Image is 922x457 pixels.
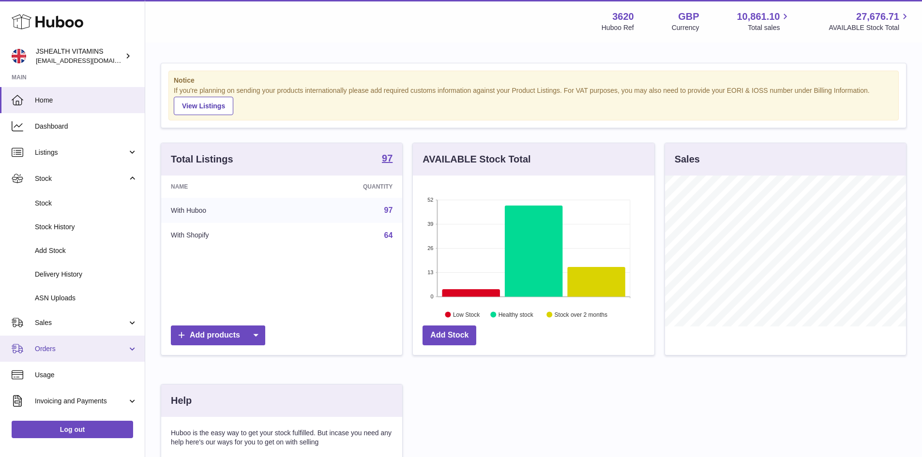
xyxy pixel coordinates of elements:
[36,47,123,65] div: JSHEALTH VITAMINS
[161,176,291,198] th: Name
[499,311,534,318] text: Healthy stock
[428,269,434,275] text: 13
[36,57,142,64] span: [EMAIL_ADDRESS][DOMAIN_NAME]
[382,153,393,163] strong: 97
[672,23,699,32] div: Currency
[161,198,291,223] td: With Huboo
[423,325,476,345] a: Add Stock
[602,23,634,32] div: Huboo Ref
[35,270,137,279] span: Delivery History
[12,49,26,63] img: internalAdmin-3620@internal.huboo.com
[35,222,137,232] span: Stock History
[612,10,634,23] strong: 3620
[428,245,434,251] text: 26
[35,294,137,303] span: ASN Uploads
[161,223,291,248] td: With Shopify
[737,10,791,32] a: 10,861.10 Total sales
[675,153,700,166] h3: Sales
[171,394,192,407] h3: Help
[35,199,137,208] span: Stock
[856,10,899,23] span: 27,676.71
[423,153,530,166] h3: AVAILABLE Stock Total
[35,122,137,131] span: Dashboard
[174,86,893,115] div: If you're planning on sending your products internationally please add required customs informati...
[35,246,137,255] span: Add Stock
[555,311,607,318] text: Stock over 2 months
[829,23,910,32] span: AVAILABLE Stock Total
[35,370,137,380] span: Usage
[291,176,403,198] th: Quantity
[174,76,893,85] strong: Notice
[174,97,233,115] a: View Listings
[829,10,910,32] a: 27,676.71 AVAILABLE Stock Total
[35,148,127,157] span: Listings
[453,311,480,318] text: Low Stock
[35,96,137,105] span: Home
[748,23,791,32] span: Total sales
[35,174,127,183] span: Stock
[171,325,265,345] a: Add products
[428,221,434,227] text: 39
[12,421,133,438] a: Log out
[428,197,434,203] text: 52
[678,10,699,23] strong: GBP
[171,428,393,447] p: Huboo is the easy way to get your stock fulfilled. But incase you need any help here's our ways f...
[384,206,393,214] a: 97
[382,153,393,165] a: 97
[431,294,434,299] text: 0
[171,153,233,166] h3: Total Listings
[35,318,127,327] span: Sales
[35,397,127,406] span: Invoicing and Payments
[35,344,127,354] span: Orders
[737,10,780,23] span: 10,861.10
[384,231,393,239] a: 64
